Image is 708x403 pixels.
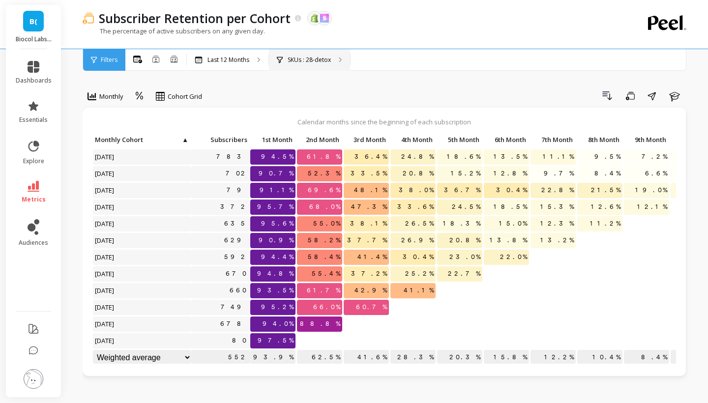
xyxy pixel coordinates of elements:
[441,216,482,231] span: 18.3%
[345,233,389,248] span: 37.7%
[395,200,436,214] span: 33.6%
[228,283,250,298] a: 660
[447,233,482,248] span: 20.8%
[483,133,530,148] div: Toggle SortBy
[390,133,437,148] div: Toggle SortBy
[397,183,436,198] span: 38.0%
[349,266,389,281] span: 37.2%
[486,136,526,144] span: 6th Month
[181,136,188,144] span: ▲
[261,317,295,331] span: 94.0%
[355,250,389,264] span: 41.4%
[259,250,295,264] span: 94.4%
[530,133,577,148] div: Toggle SortBy
[592,149,622,164] span: 9.5%
[191,350,250,365] p: 552
[349,200,389,214] span: 47.3%
[214,149,250,164] a: 783
[353,283,389,298] span: 42.9%
[168,92,202,101] span: Cohort Grid
[445,149,482,164] span: 18.6%
[218,200,250,214] a: 372
[311,300,342,315] span: 66.0%
[93,149,117,164] span: [DATE]
[352,183,389,198] span: 48.1%
[19,239,48,247] span: audiences
[225,183,250,198] a: 79
[403,216,436,231] span: 26.5%
[349,166,389,181] span: 33.5%
[259,149,295,164] span: 94.5%
[16,77,52,85] span: dashboards
[484,350,529,365] p: 15.8%
[577,133,622,146] p: 8th Month
[306,183,342,198] span: 69.6%
[643,166,669,181] span: 6.6%
[492,149,529,164] span: 13.5%
[307,200,342,214] span: 68.0%
[19,116,48,124] span: essentials
[624,133,669,146] p: 9th Month
[399,233,436,248] span: 26.9%
[224,266,250,281] a: 670
[222,216,250,231] a: 635
[354,300,389,315] span: 60.7%
[392,136,433,144] span: 4th Month
[635,200,669,214] span: 12.1%
[193,136,247,144] span: Subscribers
[256,333,295,348] span: 97.5%
[437,133,483,148] div: Toggle SortBy
[16,35,52,43] p: Biocol Labs (US)
[531,350,576,365] p: 12.2%
[450,200,482,214] span: 24.5%
[230,333,250,348] a: 80
[344,133,389,146] p: 3rd Month
[101,56,118,64] span: Filters
[93,250,117,264] span: [DATE]
[437,350,482,365] p: 20.3%
[346,136,386,144] span: 3rd Month
[306,166,342,181] span: 52.3%
[390,133,436,146] p: 4th Month
[484,133,529,146] p: 6th Month
[93,317,117,331] span: [DATE]
[305,283,342,298] span: 61.7%
[541,149,576,164] span: 11.1%
[311,216,342,231] span: 55.0%
[92,117,676,126] p: Calendar months since the beginning of each subscription
[538,233,576,248] span: 13.2%
[531,133,576,146] p: 7th Month
[191,133,250,146] p: Subscribers
[497,216,529,231] span: 15.0%
[592,166,622,181] span: 8.4%
[492,166,529,181] span: 12.8%
[99,10,291,27] p: Subscriber Retention per Cohort
[93,216,117,231] span: [DATE]
[99,92,123,101] span: Monthly
[93,133,191,146] p: Monthly Cohort
[446,266,482,281] span: 22.7%
[320,14,329,23] img: api.skio.svg
[447,250,482,264] span: 23.0%
[222,250,250,264] a: 592
[255,283,295,298] span: 93.5%
[224,166,250,181] a: 702
[257,233,295,248] span: 90.9%
[589,200,622,214] span: 12.6%
[494,183,529,198] span: 30.4%
[258,183,295,198] span: 91.1%
[95,136,181,144] span: Monthly Cohort
[401,250,436,264] span: 30.4%
[250,350,295,365] p: 93.9%
[191,133,237,148] div: Toggle SortBy
[624,350,669,365] p: 8.4%
[343,133,390,148] div: Toggle SortBy
[255,266,295,281] span: 94.8%
[93,266,117,281] span: [DATE]
[207,56,249,64] p: Last 12 Months
[532,136,573,144] span: 7th Month
[401,166,436,181] span: 20.8%
[588,216,622,231] span: 11.2%
[310,14,319,23] img: api.shopify.svg
[538,200,576,214] span: 15.3%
